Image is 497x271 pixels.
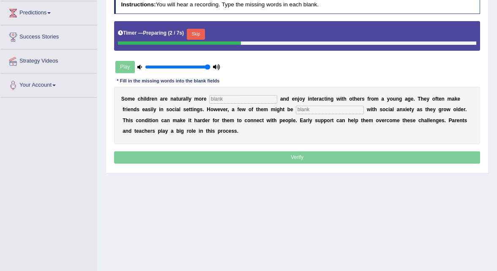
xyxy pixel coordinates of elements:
b: s [166,107,169,112]
b: n [170,96,173,102]
b: g [436,118,439,123]
b: e [461,107,464,112]
b: r [369,96,371,102]
b: e [261,107,264,112]
b: a [232,107,235,112]
b: w [447,107,451,112]
b: l [179,107,180,112]
b: t [402,118,404,123]
b: f [367,96,369,102]
b: d [286,96,289,102]
b: w [213,107,217,112]
b: f [251,107,253,112]
b: i [148,118,149,123]
b: u [318,118,321,123]
b: o [443,107,446,112]
b: i [126,107,128,112]
b: a [339,118,342,123]
b: . [465,107,467,112]
b: n [433,118,436,123]
b: h [273,118,276,123]
b: a [319,96,322,102]
b: e [204,96,207,102]
b: a [183,96,186,102]
b: y [433,107,436,112]
b: o [248,107,251,112]
b: e [407,107,410,112]
b: e [151,96,154,102]
b: d [134,107,137,112]
b: o [432,96,435,102]
b: s [130,118,133,123]
b: u [178,96,181,102]
b: c [138,96,141,102]
b: s [200,107,203,112]
b: i [340,96,341,102]
b: i [144,96,145,102]
b: ( [168,30,169,36]
b: m [264,107,268,112]
b: n [309,96,312,102]
b: i [175,107,176,112]
b: r [226,107,227,112]
b: h [258,107,261,112]
b: o [125,96,128,102]
b: f [123,107,124,112]
b: a [424,118,427,123]
b: e [351,118,354,123]
h5: Timer — [118,30,184,36]
b: t [222,118,224,123]
b: ) [182,30,184,36]
b: l [429,118,430,123]
b: y [426,96,429,102]
b: b [287,107,290,112]
b: g [408,96,411,102]
b: e [223,107,226,112]
b: o [199,96,202,102]
b: l [145,96,146,102]
b: . [296,118,297,123]
b: S [121,96,125,102]
b: r [464,107,465,112]
b: r [181,96,183,102]
b: w [367,107,371,112]
b: i [270,118,272,123]
b: c [136,118,139,123]
b: . [413,96,415,102]
b: . [202,107,204,112]
b: a [197,118,200,123]
b: e [282,118,285,123]
b: o [371,96,374,102]
b: t [134,128,136,134]
b: l [456,107,458,112]
b: r [150,96,152,102]
b: o [210,107,213,112]
b: h [421,96,424,102]
b: n [167,118,170,123]
b: t [332,118,334,123]
input: blank [296,106,364,114]
b: y [411,107,414,112]
a: Predictions [0,1,97,22]
b: e [217,107,220,112]
b: n [396,96,399,102]
b: e [128,107,131,112]
b: m [271,107,276,112]
b: t [361,118,363,123]
b: o [390,96,393,102]
b: a [417,107,420,112]
a: Success Stories [0,25,97,47]
b: p [288,118,291,123]
b: c [336,118,339,123]
a: Strategy Videos [0,49,97,71]
b: , [227,107,229,112]
b: h [374,107,377,112]
b: m [194,96,199,102]
b: a [381,96,384,102]
b: n [295,96,298,102]
b: s [183,107,186,112]
b: n [342,118,345,123]
b: c [245,118,248,123]
b: o [389,118,392,123]
b: e [239,107,242,112]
